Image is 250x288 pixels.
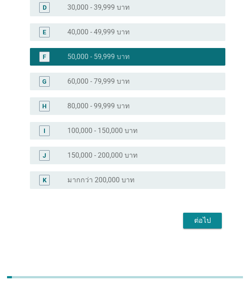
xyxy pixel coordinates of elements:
[67,126,138,135] label: 100,000 - 150,000 บาท
[67,102,130,111] label: 80,000 - 99,999 บาท
[190,215,215,226] div: ต่อไป
[67,3,130,12] label: 30,000 - 39,999 บาท
[67,52,130,61] label: 50,000 - 59,999 บาท
[43,52,46,61] div: F
[67,151,138,160] label: 150,000 - 200,000 บาท
[43,27,46,37] div: E
[44,126,45,135] div: I
[42,77,47,86] div: G
[43,3,47,12] div: D
[183,213,222,229] button: ต่อไป
[43,175,47,185] div: K
[42,101,47,111] div: H
[67,77,130,86] label: 60,000 - 79,999 บาท
[43,151,46,160] div: J
[67,176,135,185] label: มากกว่า 200,000 บาท
[67,28,130,37] label: 40,000 - 49,999 บาท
